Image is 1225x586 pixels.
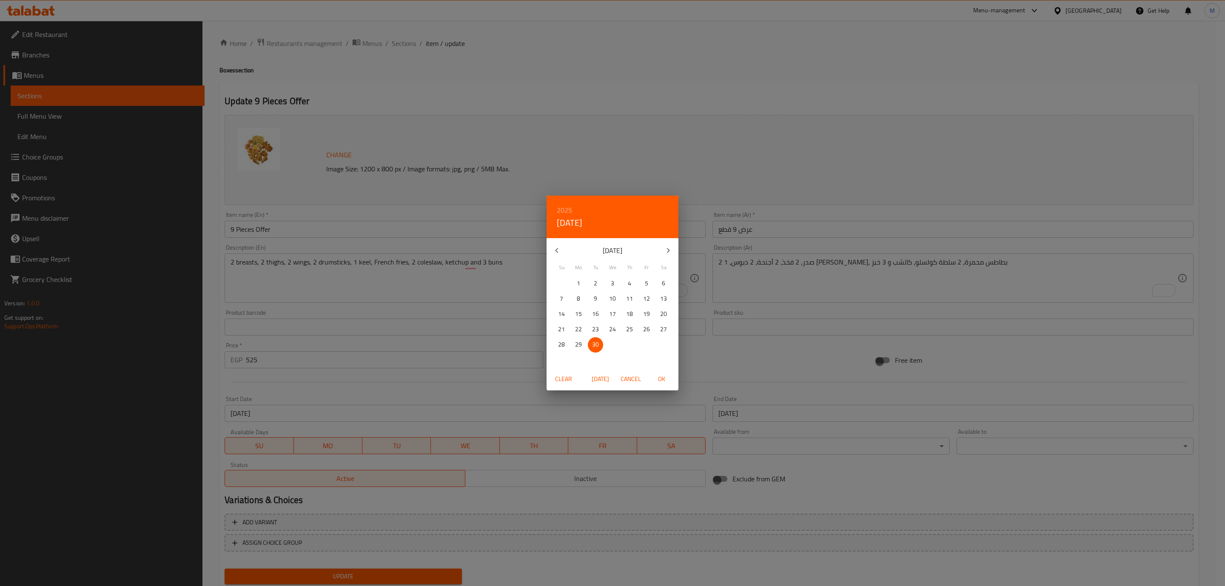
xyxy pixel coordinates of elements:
[660,324,667,335] p: 27
[662,278,665,289] p: 6
[577,293,580,304] p: 8
[609,293,616,304] p: 10
[588,264,603,271] span: Tu
[605,307,620,322] button: 17
[626,309,633,319] p: 18
[590,374,610,384] span: [DATE]
[605,276,620,291] button: 3
[617,371,644,387] button: Cancel
[622,322,637,337] button: 25
[588,307,603,322] button: 16
[643,293,650,304] p: 12
[592,324,599,335] p: 23
[611,278,614,289] p: 3
[571,322,586,337] button: 22
[557,216,582,230] button: [DATE]
[592,309,599,319] p: 16
[588,276,603,291] button: 2
[575,339,582,350] p: 29
[648,371,675,387] button: OK
[588,337,603,353] button: 30
[558,324,565,335] p: 21
[660,293,667,304] p: 13
[577,278,580,289] p: 1
[622,276,637,291] button: 4
[656,291,671,307] button: 13
[560,293,563,304] p: 7
[609,309,616,319] p: 17
[605,322,620,337] button: 24
[639,322,654,337] button: 26
[639,307,654,322] button: 19
[626,293,633,304] p: 11
[553,374,574,384] span: Clear
[554,322,569,337] button: 21
[628,278,631,289] p: 4
[575,324,582,335] p: 22
[592,339,599,350] p: 30
[656,322,671,337] button: 27
[575,309,582,319] p: 15
[587,371,614,387] button: [DATE]
[594,278,597,289] p: 2
[645,278,648,289] p: 5
[643,309,650,319] p: 19
[554,307,569,322] button: 14
[622,264,637,271] span: Th
[588,322,603,337] button: 23
[605,291,620,307] button: 10
[557,204,572,216] button: 2025
[554,337,569,353] button: 28
[656,264,671,271] span: Sa
[571,276,586,291] button: 1
[571,307,586,322] button: 15
[660,309,667,319] p: 20
[567,245,658,256] p: [DATE]
[558,309,565,319] p: 14
[639,264,654,271] span: Fr
[558,339,565,350] p: 28
[651,374,672,384] span: OK
[643,324,650,335] p: 26
[639,291,654,307] button: 12
[550,371,577,387] button: Clear
[622,291,637,307] button: 11
[609,324,616,335] p: 24
[571,337,586,353] button: 29
[656,276,671,291] button: 6
[571,291,586,307] button: 8
[605,264,620,271] span: We
[554,291,569,307] button: 7
[594,293,597,304] p: 9
[639,276,654,291] button: 5
[554,264,569,271] span: Su
[622,307,637,322] button: 18
[571,264,586,271] span: Mo
[656,307,671,322] button: 20
[621,374,641,384] span: Cancel
[626,324,633,335] p: 25
[588,291,603,307] button: 9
